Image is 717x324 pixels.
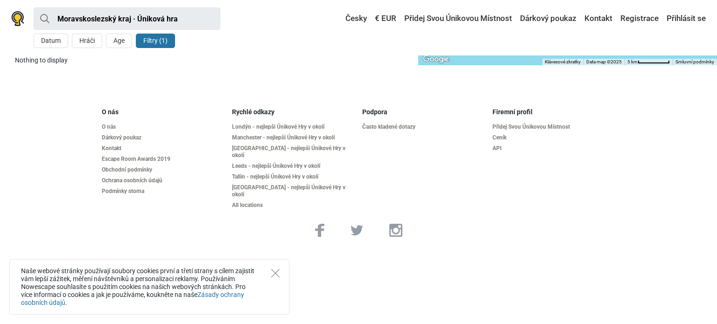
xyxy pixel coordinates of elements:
a: Kontakt [102,145,225,152]
div: Nothing to display [15,55,411,65]
a: All locations [232,202,355,209]
a: Escape Room Awards 2019 [102,156,225,163]
img: Nowescape logo [11,11,24,26]
a: Otevřít tuto oblast v Mapách Google (otevře nové okno) [421,53,451,65]
a: Manchester - nejlepši Únikové Hry v okolí [232,134,355,141]
a: Registrace [618,10,661,27]
a: € EUR [373,10,399,27]
a: API [492,145,615,152]
a: Zásady ochrany osobních údajů [21,291,244,306]
a: Tallin - nejlepši Únikové Hry v okolí [232,173,355,180]
a: Podmínky storna [102,188,225,195]
span: Data map ©2025 [586,59,622,64]
a: Často kladené dotazy [362,124,485,131]
a: Dárkový poukaz [518,10,579,27]
a: O nás [102,124,225,131]
div: Naše webové stránky používají soubory cookies první a třetí strany s cílem zajistit vám lepší záž... [9,259,289,315]
button: Datum [34,34,68,48]
input: try “London” [34,7,220,30]
button: Age [106,34,132,48]
button: Filtry (1) [136,34,175,48]
a: Obchodní podmínky [102,166,225,173]
h5: Rychlé odkazy [232,108,355,116]
button: Měřítko mapy: 65 px = 5 km [625,59,673,65]
button: Klávesové zkratky [545,59,581,65]
a: Smluvní podmínky (otevře se na nové kartě) [675,59,714,64]
a: Ceník [492,134,615,141]
a: [GEOGRAPHIC_DATA] - nejlepši Únikové Hry v okolí [232,184,355,198]
img: Česky [339,15,345,22]
a: Přihlásit se [664,10,706,27]
h5: Firemní profil [492,108,615,116]
a: Ochrana osobních údajů [102,177,225,184]
a: Přidej Svou Únikovou Místnost [492,124,615,131]
a: Česky [337,10,369,27]
h5: Podpora [362,108,485,116]
a: Přidej Svou Únikovou Místnost [402,10,514,27]
a: [GEOGRAPHIC_DATA] - nejlepši Únikové Hry v okolí [232,145,355,159]
button: Close [271,269,280,277]
span: 5 km [627,59,638,64]
h5: O nás [102,108,225,116]
button: Hráči [72,34,102,48]
a: Kontakt [582,10,615,27]
a: Leeds - nejlepši Únikové Hry v okolí [232,163,355,170]
a: Dárkový poukaz [102,134,225,141]
a: Londýn - nejlepši Únikové Hry v okolí [232,124,355,131]
img: Google [421,53,451,65]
